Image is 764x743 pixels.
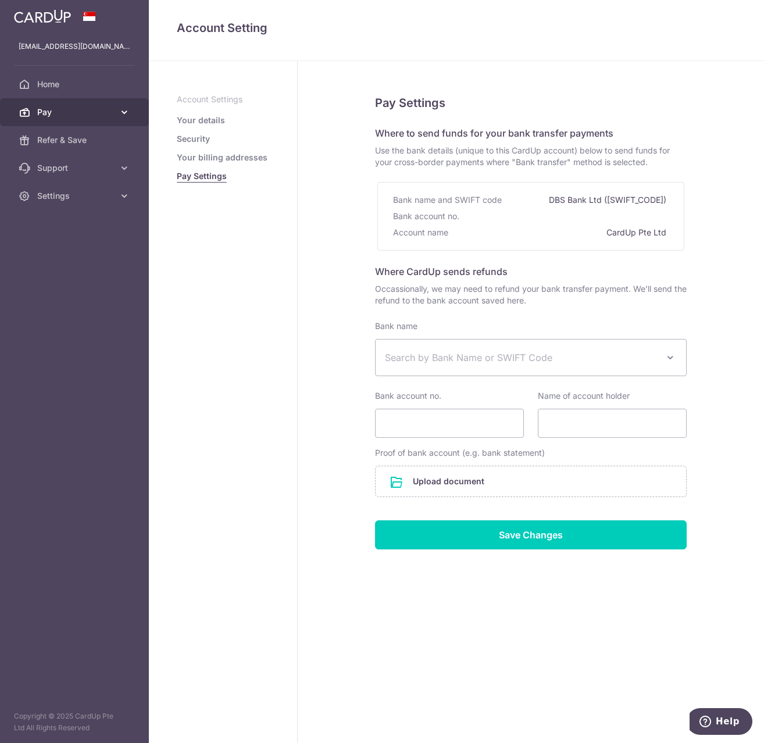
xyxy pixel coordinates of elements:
[393,192,504,208] div: Bank name and SWIFT code
[14,9,71,23] img: CardUp
[177,133,210,145] a: Security
[375,145,687,168] span: Use the bank details (unique to this CardUp account) below to send funds for your cross-border pa...
[375,466,687,497] div: Upload document
[177,170,227,182] a: Pay Settings
[37,78,114,90] span: Home
[177,94,269,105] p: Account Settings
[37,190,114,202] span: Settings
[690,708,752,737] iframe: Opens a widget where you can find more information
[385,351,658,365] span: Search by Bank Name or SWIFT Code
[177,152,267,163] a: Your billing addresses
[37,106,114,118] span: Pay
[37,162,114,174] span: Support
[375,283,687,306] span: Occassionally, we may need to refund your bank transfer payment. We’ll send the refund to the ban...
[538,390,630,402] label: Name of account holder
[393,224,451,241] div: Account name
[375,320,417,332] label: Bank name
[177,21,267,35] span: translation missing: en.refund_bank_accounts.show.title.account_setting
[549,192,669,208] div: DBS Bank Ltd ([SWIFT_CODE])
[375,447,545,459] label: Proof of bank account (e.g. bank statement)
[393,208,462,224] div: Bank account no.
[375,520,687,549] input: Save Changes
[375,127,613,139] span: Where to send funds for your bank transfer payments
[177,115,225,126] a: Your details
[375,390,441,402] label: Bank account no.
[19,41,130,52] p: [EMAIL_ADDRESS][DOMAIN_NAME]
[375,266,508,277] span: Where CardUp sends refunds
[375,94,687,112] h5: Pay Settings
[37,134,114,146] span: Refer & Save
[606,224,669,241] div: CardUp Pte Ltd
